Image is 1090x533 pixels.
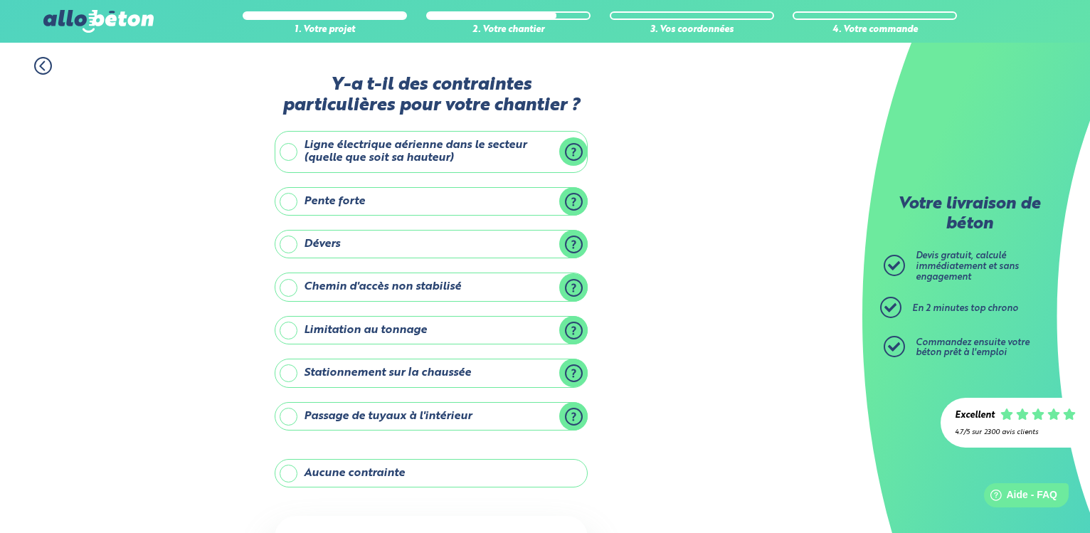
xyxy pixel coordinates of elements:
label: Stationnement sur la chaussée [275,359,588,387]
p: Votre livraison de béton [887,195,1051,234]
div: 4. Votre commande [793,25,957,36]
label: Pente forte [275,187,588,216]
label: Ligne électrique aérienne dans le secteur (quelle que soit sa hauteur) [275,131,588,173]
div: 4.7/5 sur 2300 avis clients [955,428,1076,436]
span: En 2 minutes top chrono [912,304,1018,313]
label: Limitation au tonnage [275,316,588,344]
label: Y-a t-il des contraintes particulières pour votre chantier ? [275,75,588,117]
label: Chemin d'accès non stabilisé [275,273,588,301]
label: Dévers [275,230,588,258]
label: Passage de tuyaux à l'intérieur [275,402,588,431]
div: Excellent [955,411,995,421]
div: 1. Votre projet [243,25,407,36]
label: Aucune contrainte [275,459,588,487]
div: 2. Votre chantier [426,25,591,36]
iframe: Help widget launcher [963,477,1074,517]
span: Devis gratuit, calculé immédiatement et sans engagement [916,251,1019,281]
div: 3. Vos coordonnées [610,25,774,36]
img: allobéton [43,10,153,33]
span: Commandez ensuite votre béton prêt à l'emploi [916,338,1030,358]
